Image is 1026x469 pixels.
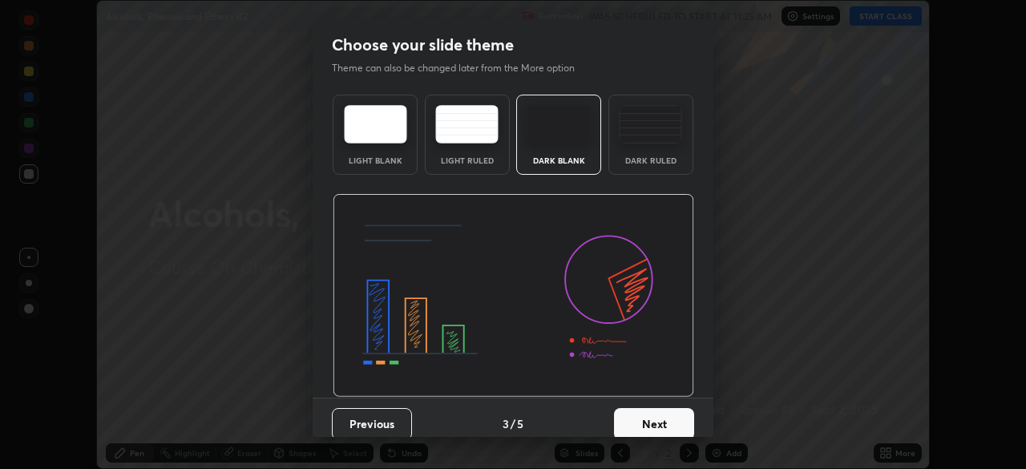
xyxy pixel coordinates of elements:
p: Theme can also be changed later from the More option [332,61,592,75]
button: Next [614,408,694,440]
div: Dark Blank [527,156,591,164]
img: darkRuledTheme.de295e13.svg [619,105,682,144]
div: Light Blank [343,156,407,164]
h4: 3 [503,415,509,432]
div: Dark Ruled [619,156,683,164]
img: darkThemeBanner.d06ce4a2.svg [333,194,694,398]
h4: / [511,415,515,432]
button: Previous [332,408,412,440]
div: Light Ruled [435,156,499,164]
h4: 5 [517,415,523,432]
img: darkTheme.f0cc69e5.svg [527,105,591,144]
img: lightTheme.e5ed3b09.svg [344,105,407,144]
img: lightRuledTheme.5fabf969.svg [435,105,499,144]
h2: Choose your slide theme [332,34,514,55]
